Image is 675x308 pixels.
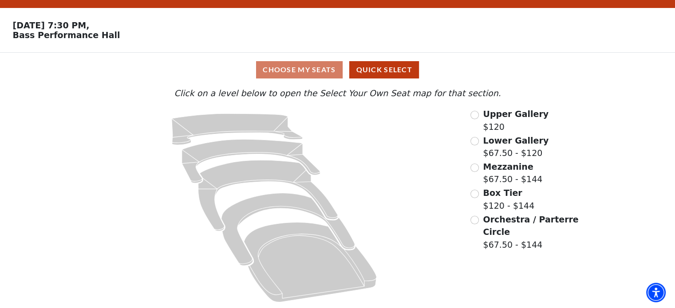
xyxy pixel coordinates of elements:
[172,113,303,145] path: Upper Gallery - Seats Available: 163
[483,214,578,237] span: Orchestra / Parterre Circle
[483,134,549,160] label: $67.50 - $120
[91,87,584,100] p: Click on a level below to open the Select Your Own Seat map for that section.
[483,108,549,133] label: $120
[470,216,479,224] input: Orchestra / Parterre Circle$67.50 - $144
[483,213,580,251] label: $67.50 - $144
[646,283,666,302] div: Accessibility Menu
[470,164,479,172] input: Mezzanine$67.50 - $144
[470,111,479,119] input: Upper Gallery$120
[349,61,419,78] button: Quick Select
[470,190,479,198] input: Box Tier$120 - $144
[483,160,542,186] label: $67.50 - $144
[470,137,479,145] input: Lower Gallery$67.50 - $120
[182,139,320,183] path: Lower Gallery - Seats Available: 97
[483,109,549,119] span: Upper Gallery
[483,188,522,198] span: Box Tier
[483,187,534,212] label: $120 - $144
[483,162,533,172] span: Mezzanine
[483,136,549,145] span: Lower Gallery
[244,222,377,302] path: Orchestra / Parterre Circle - Seats Available: 36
